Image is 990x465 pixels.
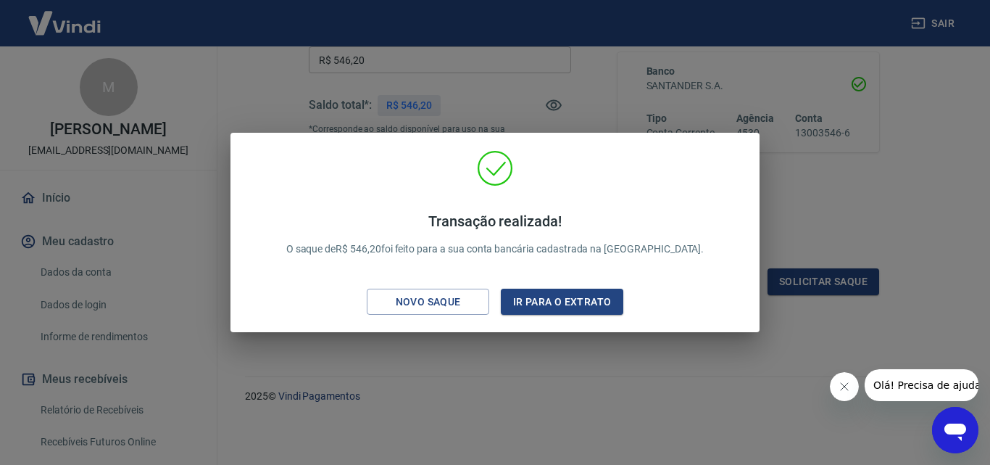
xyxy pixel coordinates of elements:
[286,213,704,257] p: O saque de R$ 546,20 foi feito para a sua conta bancária cadastrada na [GEOGRAPHIC_DATA].
[9,10,122,22] span: Olá! Precisa de ajuda?
[830,372,859,401] iframe: Fechar mensagem
[501,289,623,316] button: Ir para o extrato
[378,293,478,311] div: Novo saque
[932,407,978,453] iframe: Botão para abrir a janela de mensagens
[865,369,978,401] iframe: Mensagem da empresa
[286,213,704,230] h4: Transação realizada!
[367,289,489,316] button: Novo saque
